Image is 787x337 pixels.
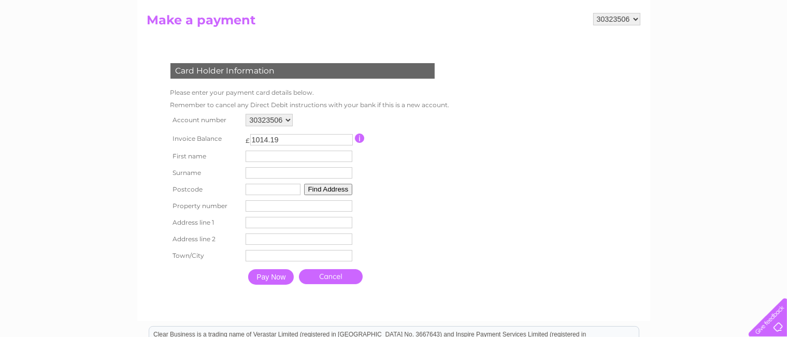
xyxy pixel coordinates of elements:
th: Surname [168,165,244,181]
th: Address line 1 [168,214,244,231]
th: Property number [168,198,244,214]
a: Telecoms [660,44,691,52]
th: Postcode [168,181,244,198]
div: Clear Business is a trading name of Verastar Limited (registered in [GEOGRAPHIC_DATA] No. 3667643... [149,6,639,50]
a: Energy [631,44,653,52]
input: Pay Now [248,269,294,285]
a: Water [605,44,624,52]
h2: Make a payment [147,13,640,33]
a: Log out [753,44,777,52]
input: Information [355,134,365,143]
th: Invoice Balance [168,129,244,148]
td: Remember to cancel any Direct Debit instructions with your bank if this is a new account. [168,99,452,111]
a: Blog [697,44,712,52]
div: Card Holder Information [170,63,435,79]
a: Cancel [299,269,363,284]
img: logo.png [27,27,80,58]
th: First name [168,148,244,165]
button: Find Address [304,184,353,195]
th: Account number [168,111,244,129]
th: Address line 2 [168,231,244,247]
th: Town/City [168,247,244,264]
a: 0333 014 3131 [592,5,663,18]
a: Contact [718,44,743,52]
td: £ [246,131,250,144]
td: Please enter your payment card details below. [168,86,452,99]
